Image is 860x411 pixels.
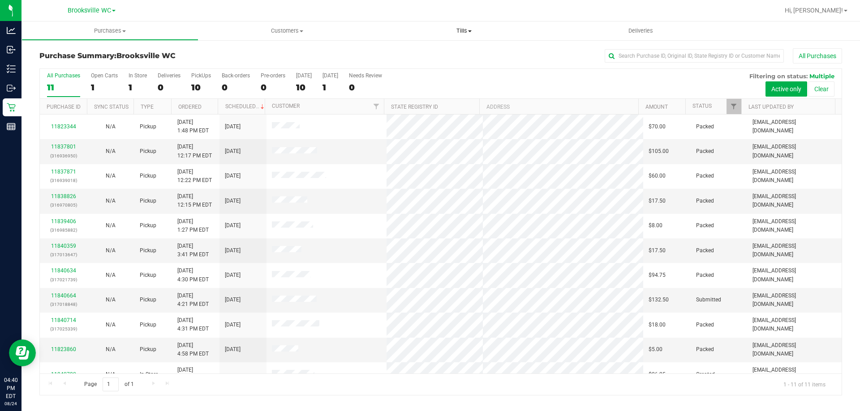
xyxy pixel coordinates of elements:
span: Purchases [22,27,198,35]
span: [DATE] 4:21 PM EDT [177,292,209,309]
span: [EMAIL_ADDRESS][DOMAIN_NAME] [752,316,836,333]
a: 11840714 [51,317,76,323]
span: Packed [696,147,714,156]
span: [DATE] 3:41 PM EDT [177,242,209,259]
inline-svg: Inventory [7,64,16,73]
span: [DATE] [225,197,241,205]
div: 1 [91,82,118,93]
div: [DATE] [322,72,338,79]
span: Packed [696,123,714,131]
span: Pickup [140,123,156,131]
button: Active only [765,81,807,97]
button: N/A [106,296,116,304]
span: [DATE] 4:58 PM EDT [177,341,209,358]
span: [DATE] [225,147,241,156]
th: Address [479,99,638,114]
button: N/A [106,221,116,230]
button: N/A [106,197,116,205]
span: [EMAIL_ADDRESS][DOMAIN_NAME] [752,118,836,135]
button: N/A [106,123,116,131]
span: $17.50 [649,246,666,255]
a: Scheduled [225,103,266,110]
span: Packed [696,221,714,230]
span: Tills [375,27,552,35]
inline-svg: Outbound [7,84,16,93]
p: 04:40 PM EDT [4,376,17,400]
span: [EMAIL_ADDRESS][DOMAIN_NAME] [752,217,836,234]
button: N/A [106,147,116,156]
span: $70.00 [649,123,666,131]
a: Type [141,104,154,110]
div: All Purchases [47,72,80,79]
span: 1 - 11 of 11 items [776,377,833,391]
div: 11 [47,82,80,93]
div: In Store [129,72,147,79]
a: 11840359 [51,243,76,249]
a: 11840634 [51,267,76,274]
span: Pickup [140,147,156,156]
span: Multiple [809,72,834,80]
span: Pickup [140,246,156,255]
div: 0 [158,82,181,93]
span: [DATE] 4:39 PM EDT [177,366,209,383]
div: Deliveries [158,72,181,79]
div: 0 [349,82,382,93]
span: Not Applicable [106,322,116,328]
span: Pickup [140,321,156,329]
span: Pickup [140,197,156,205]
a: Purchase ID [47,104,81,110]
span: Packed [696,246,714,255]
span: Pickup [140,345,156,354]
p: (316985882) [45,226,82,234]
p: (317013647) [45,250,82,259]
span: Not Applicable [106,123,116,130]
a: 11837801 [51,144,76,150]
p: (316970805) [45,201,82,209]
a: 11837871 [51,169,76,175]
a: Last Updated By [748,104,794,110]
div: [DATE] [296,72,312,79]
span: Pickup [140,221,156,230]
a: Deliveries [552,21,729,40]
span: [DATE] [225,296,241,304]
div: 0 [261,82,285,93]
span: Pickup [140,296,156,304]
span: [DATE] 12:17 PM EDT [177,143,212,160]
span: [DATE] 4:31 PM EDT [177,316,209,333]
span: $105.00 [649,147,669,156]
inline-svg: Retail [7,103,16,112]
span: $17.50 [649,197,666,205]
div: 1 [322,82,338,93]
span: Not Applicable [106,247,116,254]
button: N/A [106,246,116,255]
span: $60.00 [649,172,666,180]
span: Not Applicable [106,148,116,154]
a: Sync Status [94,104,129,110]
span: Packed [696,172,714,180]
span: [DATE] [225,345,241,354]
span: Filtering on status: [749,72,808,80]
input: 1 [103,377,119,391]
span: Submitted [696,296,721,304]
span: [DATE] 4:30 PM EDT [177,267,209,284]
a: Filter [369,99,384,114]
span: Pickup [140,172,156,180]
span: $8.00 [649,221,662,230]
h3: Purchase Summary: [39,52,307,60]
inline-svg: Analytics [7,26,16,35]
a: Status [692,103,712,109]
div: Open Carts [91,72,118,79]
a: 11838826 [51,193,76,199]
span: $132.50 [649,296,669,304]
p: (317018848) [45,300,82,309]
button: N/A [106,271,116,280]
div: 0 [222,82,250,93]
a: Tills [375,21,552,40]
span: Created [696,370,715,379]
iframe: Resource center [9,339,36,366]
span: In-Store [140,370,158,379]
span: Page of 1 [77,377,141,391]
button: N/A [106,172,116,180]
div: Pre-orders [261,72,285,79]
span: [EMAIL_ADDRESS][DOMAIN_NAME] [752,292,836,309]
